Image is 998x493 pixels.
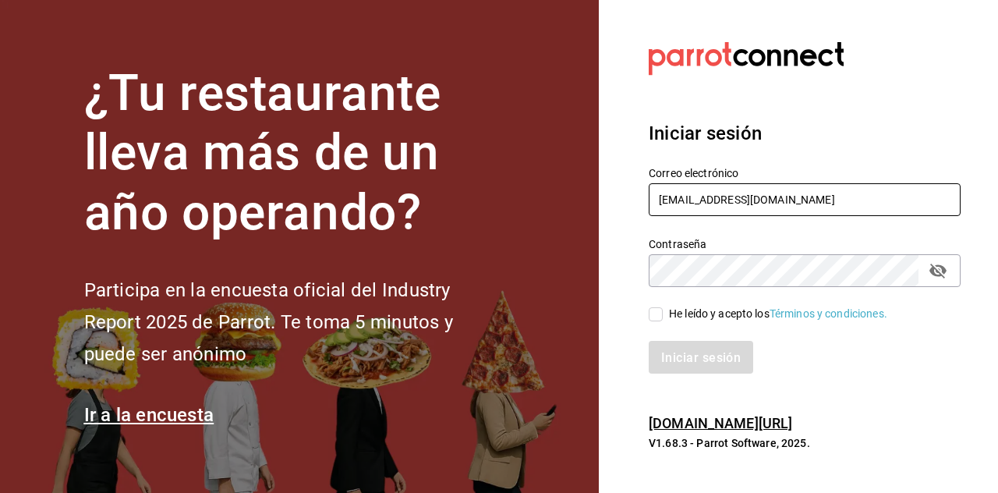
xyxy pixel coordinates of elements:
input: Ingresa tu correo electrónico [649,183,961,216]
font: Correo electrónico [649,166,738,179]
font: V1.68.3 - Parrot Software, 2025. [649,437,810,449]
a: Ir a la encuesta [84,404,214,426]
font: He leído y acepto los [669,307,770,320]
a: [DOMAIN_NAME][URL] [649,415,792,431]
a: Términos y condiciones. [770,307,887,320]
font: Participa en la encuesta oficial del Industry Report 2025 de Parrot. Te toma 5 minutos y puede se... [84,279,453,365]
font: Iniciar sesión [649,122,762,144]
font: Contraseña [649,237,706,250]
font: ¿Tu restaurante lleva más de un año operando? [84,64,441,243]
button: campo de contraseña [925,257,951,284]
